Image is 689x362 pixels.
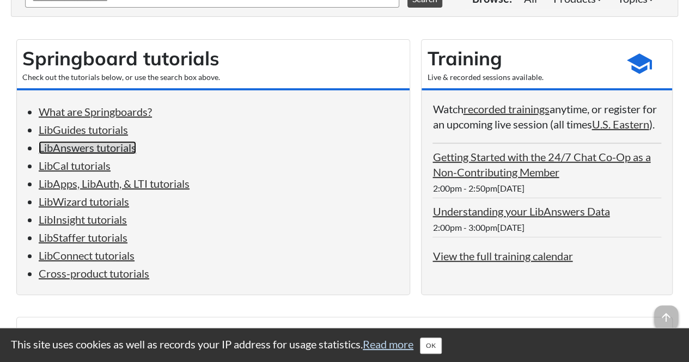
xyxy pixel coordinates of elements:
a: Getting Started with the 24/7 Chat Co-Op as a Non-Contributing Member [432,150,650,179]
a: LibGuides tutorials [39,123,128,136]
a: U.S. Eastern [592,118,649,131]
a: recorded trainings [463,102,549,115]
a: LibStaffer tutorials [39,231,127,244]
span: 2:00pm - 2:50pm[DATE] [432,183,524,193]
a: Read more [363,338,413,351]
h2: Training [427,45,612,72]
span: school [626,50,653,77]
button: Close [420,338,442,354]
a: LibInsight tutorials [39,213,127,226]
a: What are Springboards? [39,105,152,118]
a: LibCal tutorials [39,159,111,172]
div: Check out the tutorials below, or use the search box above. [22,72,404,83]
span: arrow_upward [654,305,678,329]
h2: Springboard tutorials [22,45,404,72]
span: 2:00pm - 3:00pm[DATE] [432,222,524,232]
a: Cross-product tutorials [39,267,149,280]
a: View the full training calendar [432,249,572,262]
a: Understanding your LibAnswers Data [432,205,609,218]
a: LibAnswers tutorials [39,141,136,154]
div: Live & recorded sessions available. [427,72,612,83]
p: Watch anytime, or register for an upcoming live session (all times ). [432,101,661,132]
h2: Questions? [22,323,612,349]
a: arrow_upward [654,306,678,320]
a: LibConnect tutorials [39,249,135,262]
a: LibApps, LibAuth, & LTI tutorials [39,177,190,190]
a: LibWizard tutorials [39,195,129,208]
